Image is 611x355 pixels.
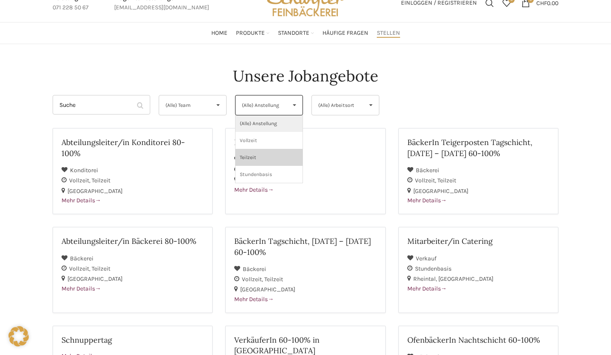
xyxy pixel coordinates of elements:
span: Rheintal [413,275,438,282]
a: Home [211,25,227,42]
span: Bäckerei [70,255,93,262]
span: Vollzeit [69,265,92,272]
h4: Unsere Jobangebote [233,65,378,87]
span: Teilzeit [92,177,110,184]
li: Stundenbasis [235,166,303,183]
span: Teilzeit [437,177,456,184]
span: Vollzeit [242,276,264,283]
span: Mehr Details [62,197,101,204]
span: Stellen [377,29,400,37]
span: Bäckerei [416,167,439,174]
li: Teilzeit [235,149,303,166]
span: Verkauf [416,255,437,262]
span: ▾ [210,95,226,115]
span: Häufige Fragen [322,29,368,37]
span: [GEOGRAPHIC_DATA] [67,187,123,195]
h2: Abteilungsleiter/in Bäckerei 80-100% [62,236,204,246]
span: Standorte [278,29,309,37]
a: Mitarbeiter/in Catering Verkauf Stundenbasis Rheintal [GEOGRAPHIC_DATA] Mehr Details [398,227,558,313]
span: Teilzeit [92,265,110,272]
a: Häufige Fragen [322,25,368,42]
a: Produkte [236,25,269,42]
h2: OfenbäckerIn Nachtschicht 60-100% [407,335,549,345]
span: (Alle) Arbeitsort [318,95,359,115]
span: Produkte [236,29,265,37]
a: Filialleitung Horn Verkauf Vollzeit Horn Mehr Details [225,128,385,214]
li: (Alle) Anstellung [235,115,303,132]
span: Stundenbasis [415,265,451,272]
span: [GEOGRAPHIC_DATA] [413,187,468,195]
h2: BäckerIn Teigerposten Tagschicht, [DATE] – [DATE] 60-100% [407,137,549,158]
span: [GEOGRAPHIC_DATA] [67,275,123,282]
h2: BäckerIn Tagschicht, [DATE] – [DATE] 60-100% [234,236,376,257]
h2: Mitarbeiter/in Catering [407,236,549,246]
span: Konditorei [70,167,98,174]
span: [GEOGRAPHIC_DATA] [438,275,493,282]
a: Abteilungsleiter/in Bäckerei 80-100% Bäckerei Vollzeit Teilzeit [GEOGRAPHIC_DATA] Mehr Details [53,227,213,313]
a: BäckerIn Tagschicht, [DATE] – [DATE] 60-100% Bäckerei Vollzeit Teilzeit [GEOGRAPHIC_DATA] Mehr De... [225,227,385,313]
span: Mehr Details [234,186,274,193]
span: (Alle) Anstellung [242,95,282,115]
span: Vollzeit [415,177,437,184]
h2: Filialleitung Horn [234,137,376,148]
span: ▾ [286,95,303,115]
h2: Abteilungsleiter/in Konditorei 80-100% [62,137,204,158]
span: Home [211,29,227,37]
span: Bäckerei [243,266,266,273]
a: BäckerIn Teigerposten Tagschicht, [DATE] – [DATE] 60-100% Bäckerei Vollzeit Teilzeit [GEOGRAPHIC_... [398,128,558,214]
span: Mehr Details [62,285,101,292]
a: Abteilungsleiter/in Konditorei 80-100% Konditorei Vollzeit Teilzeit [GEOGRAPHIC_DATA] Mehr Details [53,128,213,214]
a: Standorte [278,25,314,42]
span: [GEOGRAPHIC_DATA] [240,286,295,293]
input: Suche [53,95,150,115]
span: Mehr Details [407,285,447,292]
div: Main navigation [48,25,563,42]
li: Vollzeit [235,132,303,149]
span: Vollzeit [69,177,92,184]
a: Stellen [377,25,400,42]
span: (Alle) Team [165,95,206,115]
span: Mehr Details [407,197,447,204]
span: ▾ [363,95,379,115]
span: Mehr Details [234,296,274,303]
h2: Schnuppertag [62,335,204,345]
span: Teilzeit [264,276,283,283]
